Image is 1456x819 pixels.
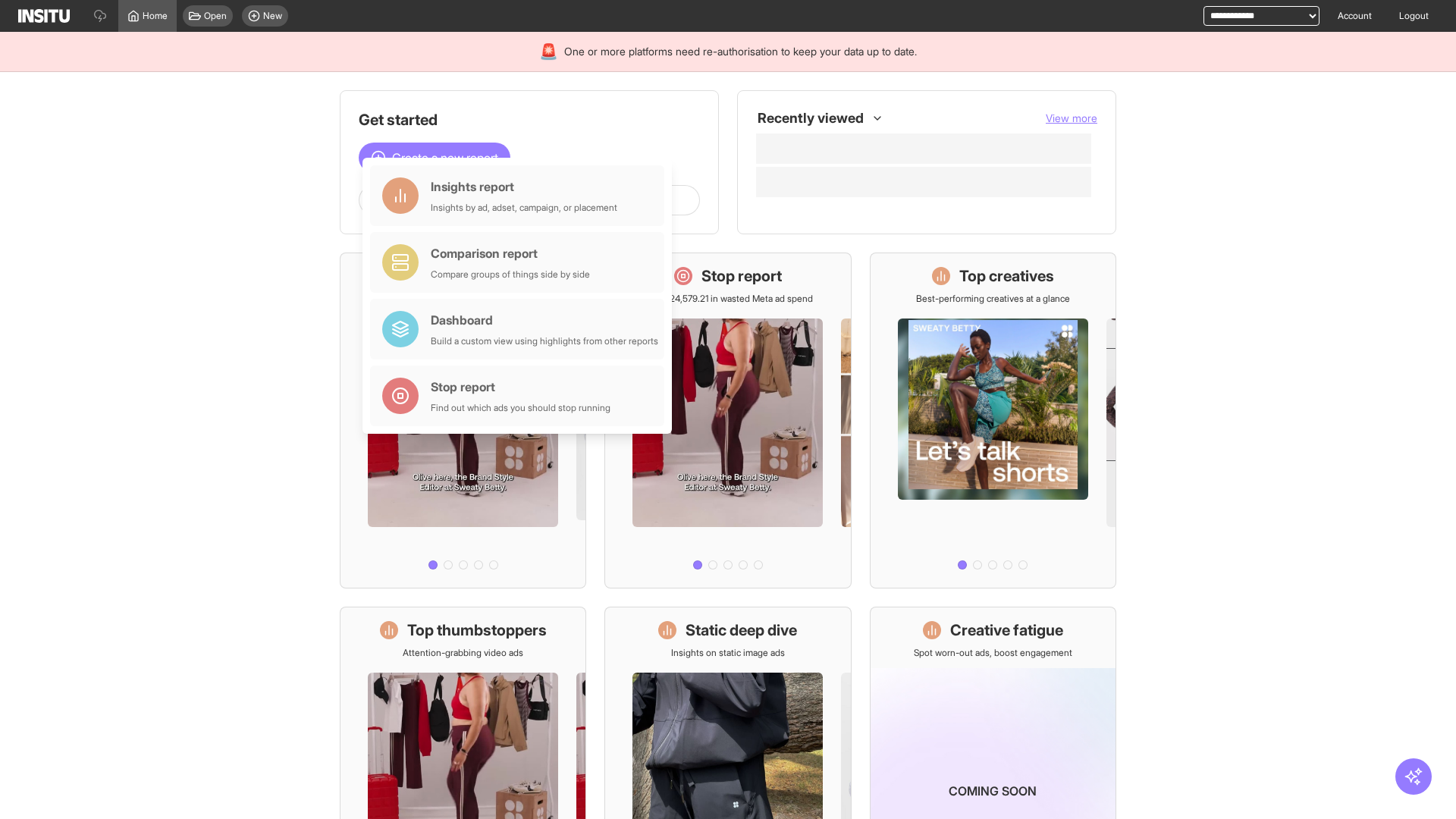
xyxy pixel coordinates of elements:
span: Home [143,10,168,22]
div: Insights report [431,177,617,196]
div: Build a custom view using highlights from other reports [431,335,658,347]
p: Best-performing creatives at a glance [916,293,1070,305]
div: Stop report [431,378,610,396]
div: Compare groups of things side by side [431,268,590,281]
p: Attention-grabbing video ads [403,647,523,659]
div: Insights by ad, adset, campaign, or placement [431,202,617,214]
div: Comparison report [431,244,590,262]
a: Stop reportSave £24,579.21 in wasted Meta ad spend [604,253,851,588]
div: Dashboard [431,311,658,329]
span: One or more platforms need re-authorisation to keep your data up to date. [564,44,917,59]
div: Find out which ads you should stop running [431,402,610,414]
p: Save £24,579.21 in wasted Meta ad spend [642,293,813,305]
button: View more [1046,111,1097,126]
h1: Top thumbstoppers [407,620,547,641]
a: What's live nowSee all active ads instantly [340,253,586,588]
p: Insights on static image ads [671,647,785,659]
h1: Static deep dive [686,620,797,641]
div: 🚨 [539,41,558,62]
h1: Top creatives [959,265,1054,287]
span: Open [204,10,227,22]
button: Create a new report [359,143,510,173]
a: Top creativesBest-performing creatives at a glance [870,253,1116,588]
img: Logo [18,9,70,23]
h1: Stop report [701,265,782,287]
h1: Get started [359,109,700,130]
span: View more [1046,111,1097,124]
span: New [263,10,282,22]
span: Create a new report [392,149,498,167]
